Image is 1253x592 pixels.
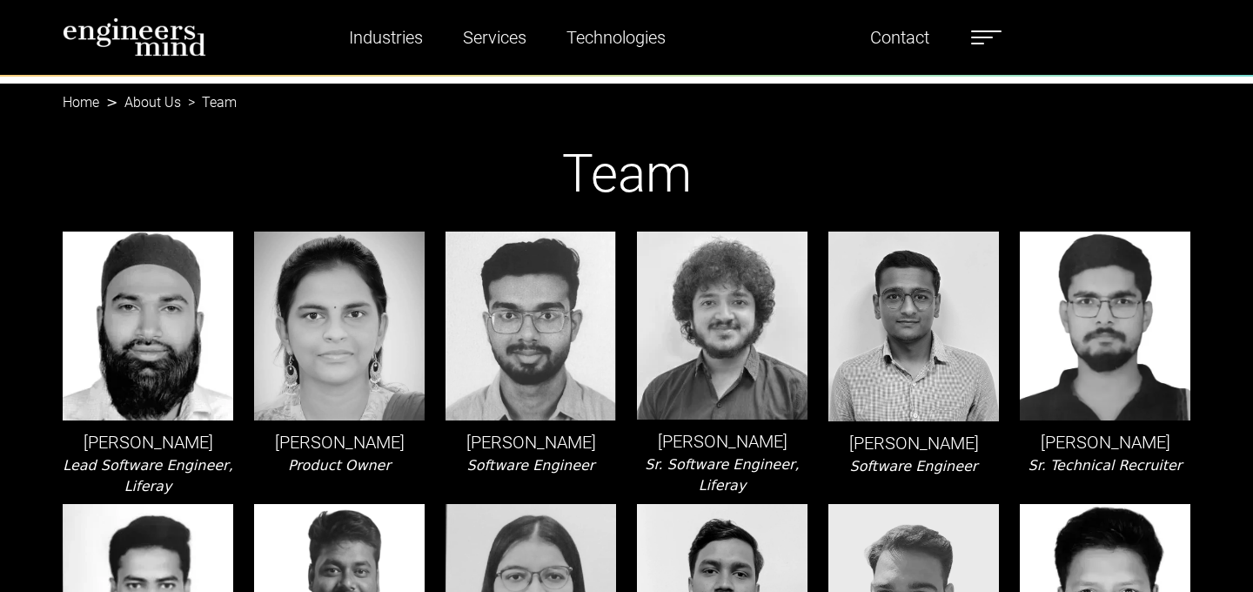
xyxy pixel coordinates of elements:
[456,17,533,57] a: Services
[645,456,799,494] i: Sr. Software Engineer, Liferay
[1029,457,1183,474] i: Sr. Technical Recruiter
[637,232,807,420] img: leader-img
[828,430,999,456] p: [PERSON_NAME]
[850,458,978,474] i: Software Engineer
[124,94,181,111] a: About Us
[559,17,673,57] a: Technologies
[1020,232,1190,420] img: leader-img
[181,92,237,113] li: Team
[254,429,425,455] p: [PERSON_NAME]
[63,143,1190,205] h1: Team
[254,232,425,420] img: leader-img
[342,17,430,57] a: Industries
[63,457,232,494] i: Lead Software Engineer, Liferay
[467,457,595,474] i: Software Engineer
[63,17,206,57] img: logo
[63,94,99,111] a: Home
[63,84,1190,104] nav: breadcrumb
[828,232,999,421] img: leader-img
[63,429,233,455] p: [PERSON_NAME]
[446,429,616,455] p: [PERSON_NAME]
[1020,429,1190,455] p: [PERSON_NAME]
[446,232,616,420] img: leader-img
[863,17,936,57] a: Contact
[288,457,391,474] i: Product Owner
[637,428,807,454] p: [PERSON_NAME]
[63,232,233,420] img: leader-img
